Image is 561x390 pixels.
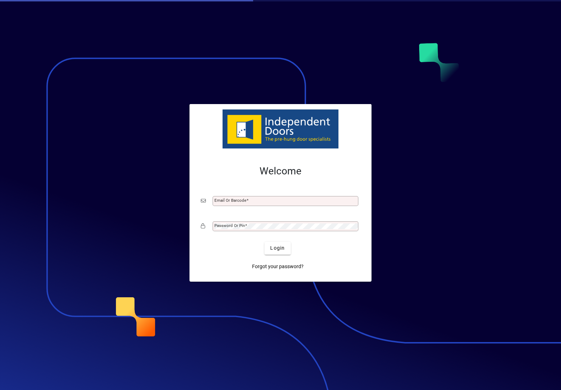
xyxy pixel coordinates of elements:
h2: Welcome [201,165,360,177]
span: Login [270,244,285,252]
button: Login [265,242,290,255]
mat-label: Password or Pin [214,223,245,228]
span: Forgot your password? [252,263,304,270]
mat-label: Email or Barcode [214,198,246,203]
a: Forgot your password? [249,260,306,273]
